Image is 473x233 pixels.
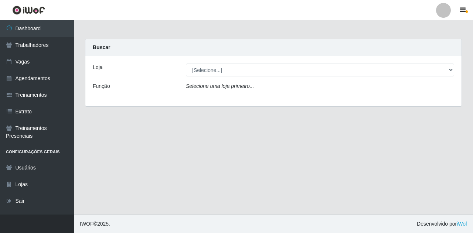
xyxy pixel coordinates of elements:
[93,44,110,50] strong: Buscar
[93,64,102,71] label: Loja
[12,6,45,15] img: CoreUI Logo
[417,220,467,228] span: Desenvolvido por
[93,82,110,90] label: Função
[186,83,254,89] i: Selecione uma loja primeiro...
[457,221,467,227] a: iWof
[80,221,93,227] span: IWOF
[80,220,110,228] span: © 2025 .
